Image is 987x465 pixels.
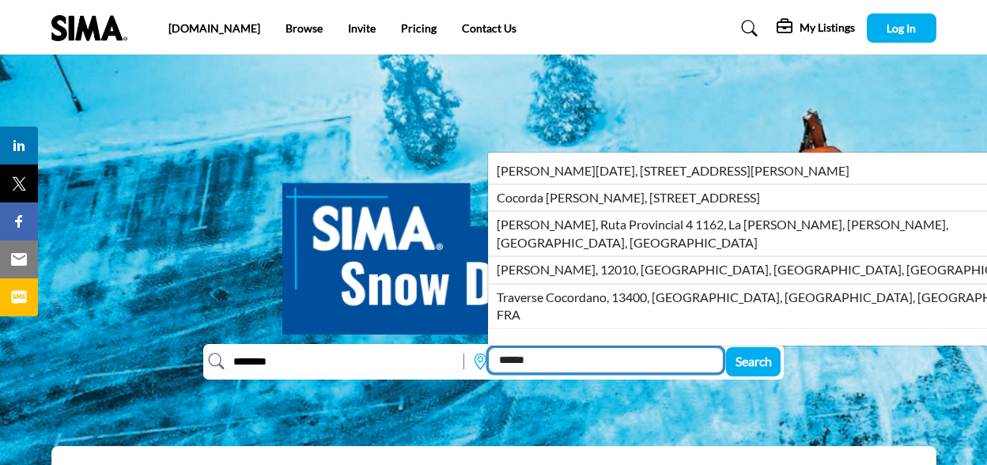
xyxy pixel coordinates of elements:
h5: My Listings [800,21,855,35]
span: Log In [887,21,916,35]
a: Search [726,16,768,41]
a: [DOMAIN_NAME] [168,21,260,35]
span: Search [736,353,772,369]
a: Contact Us [462,21,516,35]
a: Browse [286,21,323,35]
img: Rectangle%203585.svg [459,350,468,373]
button: Search [726,347,781,376]
button: Log In [867,13,936,43]
img: Site Logo [51,15,135,41]
a: Pricing [401,21,437,35]
img: SIMA Snow Directory [282,165,705,335]
a: Invite [348,21,376,35]
div: My Listings [777,19,855,38]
